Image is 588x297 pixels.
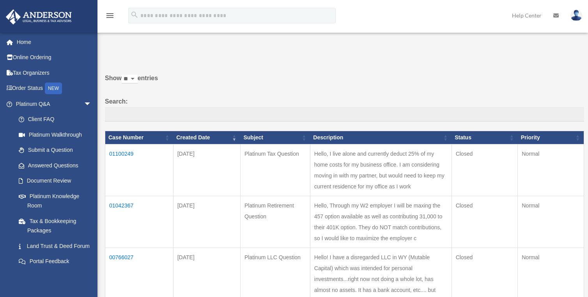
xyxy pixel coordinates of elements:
a: Client FAQ [11,112,99,127]
td: Platinum Retirement Question [240,196,310,248]
td: [DATE] [173,144,240,196]
a: Document Review [11,173,99,189]
div: NEW [45,83,62,94]
i: search [130,11,139,19]
td: Normal [518,196,584,248]
th: Case Number: activate to sort column ascending [105,131,174,144]
img: User Pic [570,10,582,21]
a: Tax Organizers [5,65,103,81]
a: Portal Feedback [11,254,99,269]
a: menu [105,14,115,20]
a: Tax & Bookkeeping Packages [11,213,99,238]
img: Anderson Advisors Platinum Portal [4,9,74,25]
a: Order StatusNEW [5,81,103,97]
a: Online Ordering [5,50,103,65]
td: Platinum Tax Question [240,144,310,196]
td: Hello, Through my W2 employer I will be maxing the 457 option available as well as contributing 3... [310,196,452,248]
a: Land Trust & Deed Forum [11,238,99,254]
a: Submit a Question [11,142,99,158]
a: Answered Questions [11,158,96,173]
td: [DATE] [173,196,240,248]
i: menu [105,11,115,20]
select: Showentries [122,75,138,84]
a: Platinum Q&Aarrow_drop_down [5,96,99,112]
th: Status: activate to sort column ascending [452,131,518,144]
a: Digital Productsarrow_drop_down [5,269,103,285]
th: Created Date: activate to sort column ascending [173,131,240,144]
span: arrow_drop_down [84,96,99,112]
label: Search: [105,96,584,122]
td: Closed [452,144,518,196]
th: Priority: activate to sort column ascending [518,131,584,144]
td: Normal [518,144,584,196]
label: Show entries [105,73,584,91]
th: Subject: activate to sort column ascending [240,131,310,144]
a: Platinum Knowledge Room [11,188,99,213]
td: 01042367 [105,196,174,248]
td: Closed [452,196,518,248]
td: Hello, I live alone and currently deduct 25% of my home costs for my business office. I am consid... [310,144,452,196]
span: arrow_drop_down [84,269,99,285]
input: Search: [105,107,584,122]
a: Home [5,34,103,50]
th: Description: activate to sort column ascending [310,131,452,144]
a: Platinum Walkthrough [11,127,99,142]
td: 01100249 [105,144,174,196]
